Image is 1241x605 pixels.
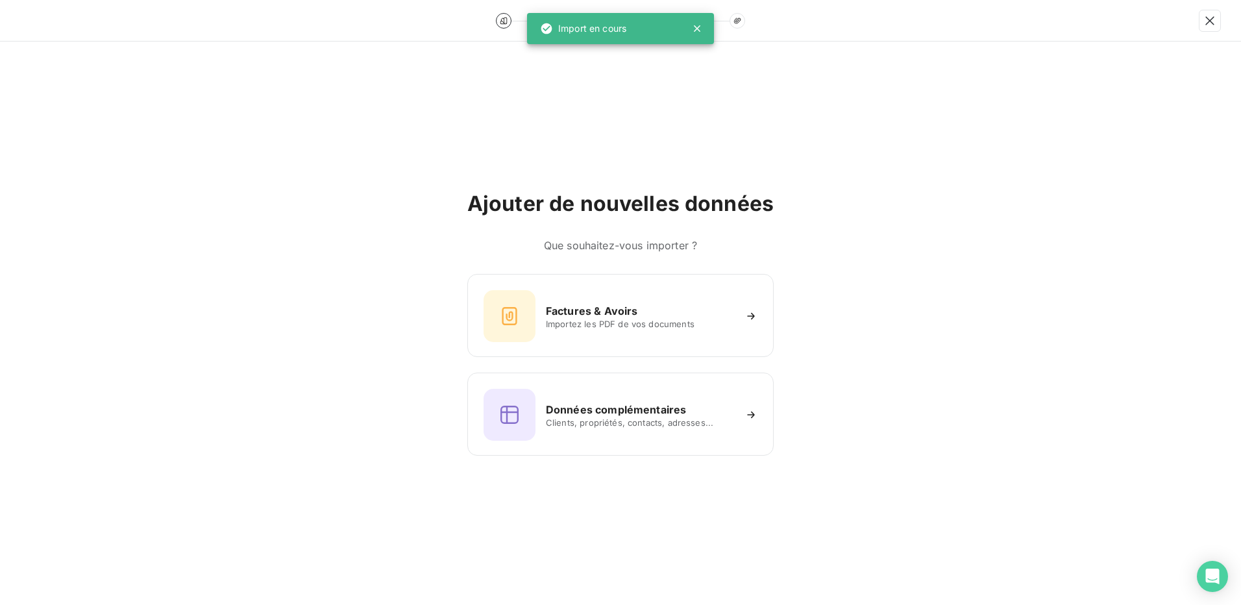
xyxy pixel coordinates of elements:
h6: Données complémentaires [546,402,686,417]
div: Import en cours [540,17,626,40]
span: Importez les PDF de vos documents [546,319,734,329]
h2: Ajouter de nouvelles données [467,191,774,217]
span: Clients, propriétés, contacts, adresses... [546,417,734,428]
h6: Factures & Avoirs [546,303,638,319]
h6: Que souhaitez-vous importer ? [467,238,774,253]
div: Open Intercom Messenger [1197,561,1228,592]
